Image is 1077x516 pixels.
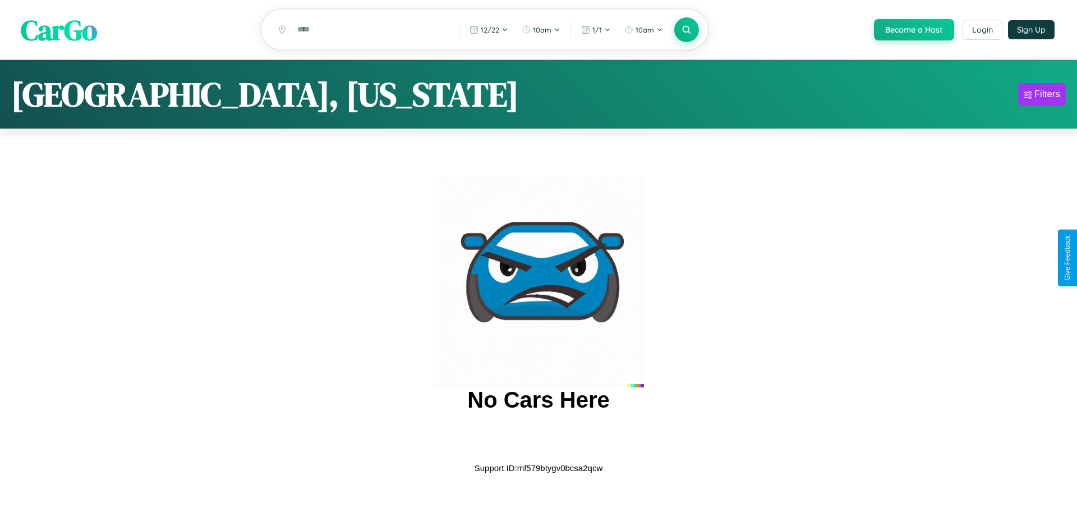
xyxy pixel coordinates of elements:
button: 10am [516,21,566,39]
div: Filters [1034,89,1060,100]
button: Sign Up [1008,20,1055,39]
span: 1 / 1 [592,25,602,34]
button: 10am [619,21,669,39]
h2: No Cars Here [467,387,609,413]
button: Filters [1018,83,1066,106]
button: Login [963,20,1002,40]
button: 1/1 [576,21,616,39]
span: 12 / 22 [481,25,499,34]
button: Become a Host [874,19,954,40]
span: 10am [636,25,654,34]
h1: [GEOGRAPHIC_DATA], [US_STATE] [11,71,519,117]
img: car [433,176,644,387]
p: Support ID: mf579btygv0bcsa2qcw [475,460,602,476]
div: Give Feedback [1064,235,1071,281]
span: CarGo [21,10,97,49]
button: 12/22 [464,21,514,39]
span: 10am [533,25,551,34]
